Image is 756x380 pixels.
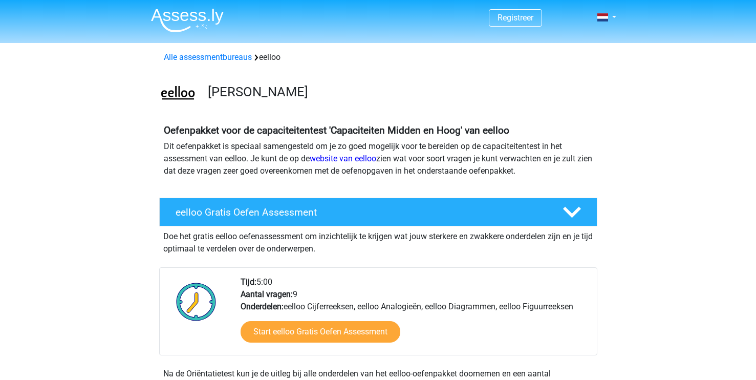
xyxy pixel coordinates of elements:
b: Aantal vragen: [241,289,293,299]
a: website van eelloo [310,154,376,163]
img: Klok [170,276,222,327]
a: Registreer [498,13,533,23]
div: eelloo [160,51,597,64]
a: eelloo Gratis Oefen Assessment [155,198,601,226]
img: eelloo.png [160,76,196,112]
h3: [PERSON_NAME] [208,84,589,100]
b: Onderdelen: [241,302,284,311]
img: Assessly [151,8,224,32]
b: Tijd: [241,277,256,287]
div: 5:00 9 eelloo Cijferreeksen, eelloo Analogieën, eelloo Diagrammen, eelloo Figuurreeksen [233,276,596,355]
div: Doe het gratis eelloo oefenassessment om inzichtelijk te krijgen wat jouw sterkere en zwakkere on... [159,226,597,255]
h4: eelloo Gratis Oefen Assessment [176,206,546,218]
p: Dit oefenpakket is speciaal samengesteld om je zo goed mogelijk voor te bereiden op de capaciteit... [164,140,593,177]
b: Oefenpakket voor de capaciteitentest 'Capaciteiten Midden en Hoog' van eelloo [164,124,509,136]
a: Start eelloo Gratis Oefen Assessment [241,321,400,343]
a: Alle assessmentbureaus [164,52,252,62]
